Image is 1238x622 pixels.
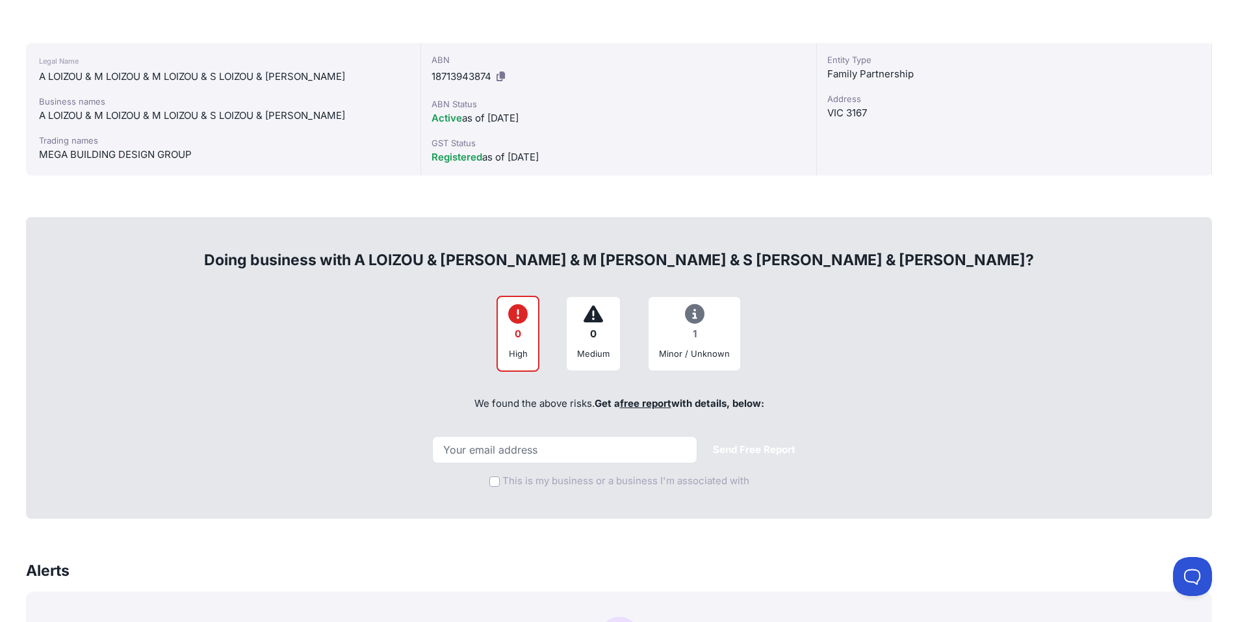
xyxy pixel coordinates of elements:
div: MEGA BUILDING DESIGN GROUP [39,147,407,162]
div: as of [DATE] [432,149,805,165]
div: Doing business with A LOIZOU & [PERSON_NAME] & M [PERSON_NAME] & S [PERSON_NAME] & [PERSON_NAME]? [40,229,1198,270]
div: We found the above risks. [40,382,1198,426]
a: free report [620,397,671,409]
div: A LOIZOU & M LOIZOU & M LOIZOU & S LOIZOU & [PERSON_NAME] [39,69,407,84]
div: Minor / Unknown [659,347,730,360]
button: Send Free Report [703,437,806,463]
div: VIC 3167 [827,105,1201,121]
div: Medium [577,347,610,360]
div: 1 [659,322,730,347]
span: Get a with details, below: [595,397,764,409]
div: High [508,347,528,360]
div: Legal Name [39,53,407,69]
span: Registered [432,151,482,163]
div: Entity Type [827,53,1201,66]
div: Address [827,92,1201,105]
div: ABN Status [432,97,805,110]
div: ABN [432,53,805,66]
iframe: Toggle Customer Support [1173,557,1212,596]
input: Your email address [432,436,697,463]
div: Trading names [39,134,407,147]
span: 18713943874 [432,70,491,83]
h3: Alerts [26,560,70,581]
div: 0 [508,322,528,347]
div: Business names [39,95,407,108]
div: A LOIZOU & M LOIZOU & M LOIZOU & S LOIZOU & [PERSON_NAME] [39,108,407,123]
div: Family Partnership [827,66,1201,82]
div: GST Status [432,136,805,149]
div: as of [DATE] [432,110,805,126]
label: This is my business or a business I'm associated with [502,474,749,489]
div: 0 [577,322,610,347]
span: Active [432,112,462,124]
